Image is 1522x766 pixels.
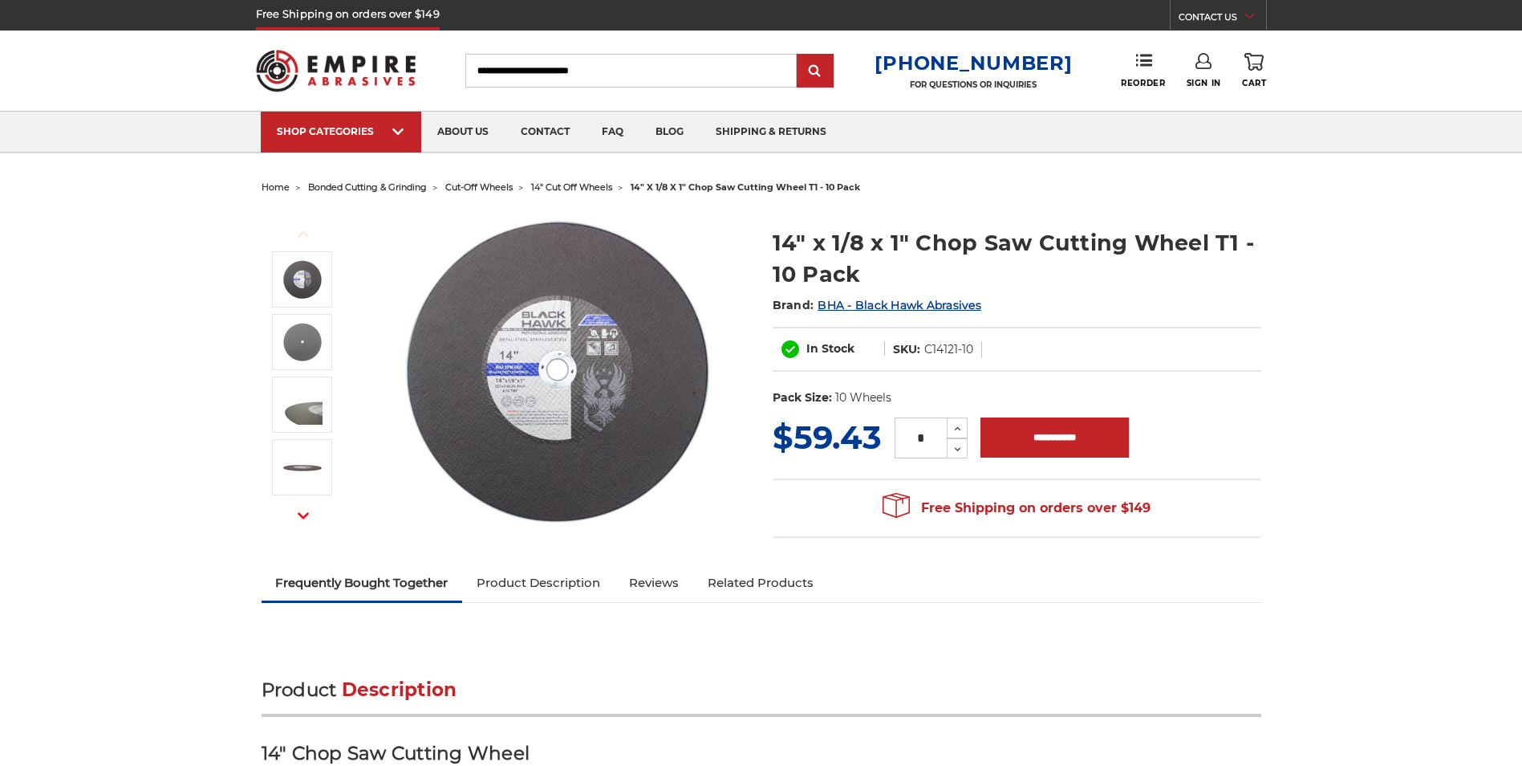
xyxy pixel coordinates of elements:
a: Reorder [1121,53,1165,88]
a: 14" cut off wheels [531,181,612,193]
span: Product [262,678,337,701]
a: Frequently Bought Together [262,565,463,601]
span: Sign In [1187,78,1221,88]
a: contact [505,112,586,153]
a: BHA - Black Hawk Abrasives [818,298,981,312]
a: Related Products [693,565,828,601]
a: [PHONE_NUMBER] [875,51,1072,75]
a: CONTACT US [1179,8,1266,31]
div: SHOP CATEGORIES [277,125,405,137]
span: Free Shipping on orders over $149 [883,492,1151,524]
input: Submit [799,55,831,88]
a: about us [421,112,505,153]
span: Brand: [773,298,814,312]
img: chop saw cutting disc [282,447,323,487]
img: 14 Inch Chop Saw Wheel [399,210,720,532]
img: 14 inch stationary chop saw abrasive blade [282,385,323,425]
button: Next [284,499,323,533]
a: blog [639,112,700,153]
img: 14 Inch Cutting Wheel for Chop Saw [282,322,323,362]
img: Empire Abrasives [256,39,416,102]
a: Product Description [462,565,615,601]
span: In Stock [806,341,854,356]
span: 14" x 1/8 x 1" chop saw cutting wheel t1 - 10 pack [631,181,860,193]
a: home [262,181,290,193]
img: 14 Inch Chop Saw Wheel [282,259,323,299]
a: faq [586,112,639,153]
a: Cart [1242,53,1266,88]
a: bonded cutting & grinding [308,181,427,193]
span: Cart [1242,78,1266,88]
a: shipping & returns [700,112,842,153]
dd: 10 Wheels [835,389,891,406]
dd: C14121-10 [924,341,973,358]
span: $59.43 [773,418,882,457]
a: cut-off wheels [445,181,513,193]
span: Description [342,678,457,701]
p: FOR QUESTIONS OR INQUIRIES [875,79,1072,90]
dt: SKU: [893,341,920,358]
a: Reviews [615,565,693,601]
dt: Pack Size: [773,389,832,406]
span: Reorder [1121,78,1165,88]
h1: 14" x 1/8 x 1" Chop Saw Cutting Wheel T1 - 10 Pack [773,227,1261,290]
button: Previous [284,217,323,251]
